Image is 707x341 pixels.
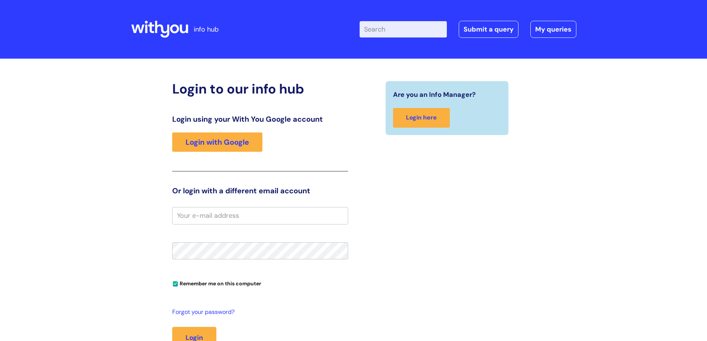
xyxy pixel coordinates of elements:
h3: Or login with a different email account [172,186,348,195]
a: Login with Google [172,132,262,152]
a: Forgot your password? [172,307,344,318]
a: Submit a query [459,21,518,38]
input: Search [360,21,447,37]
input: Remember me on this computer [173,282,178,286]
h2: Login to our info hub [172,81,348,97]
a: Login here [393,108,450,128]
input: Your e-mail address [172,207,348,224]
h3: Login using your With You Google account [172,115,348,124]
a: My queries [530,21,576,38]
div: You can uncheck this option if you're logging in from a shared device [172,277,348,289]
span: Are you an Info Manager? [393,89,476,101]
label: Remember me on this computer [172,279,261,287]
p: info hub [194,23,219,35]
